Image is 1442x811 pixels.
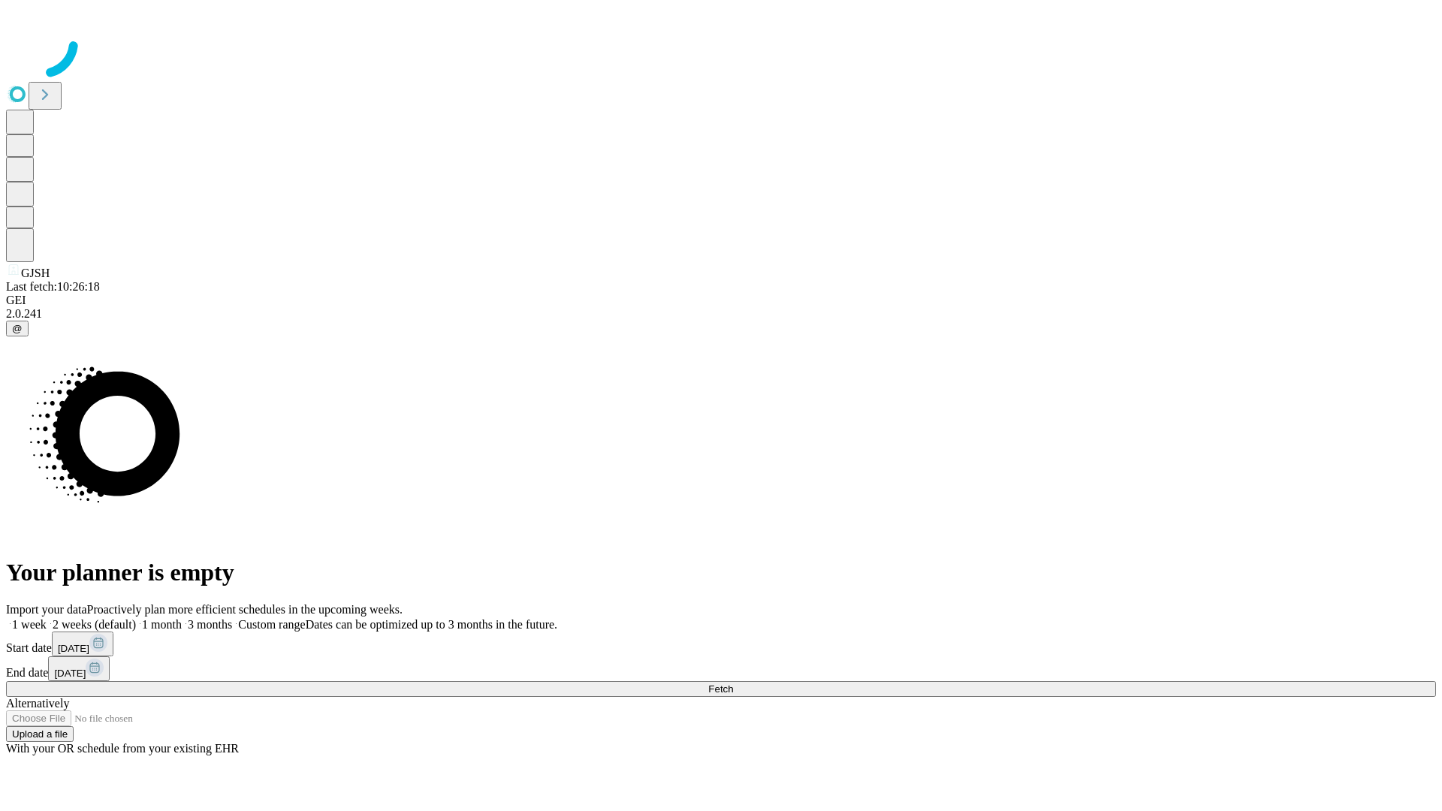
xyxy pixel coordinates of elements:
[58,643,89,654] span: [DATE]
[87,603,403,616] span: Proactively plan more efficient schedules in the upcoming weeks.
[6,681,1436,697] button: Fetch
[6,697,69,710] span: Alternatively
[306,618,557,631] span: Dates can be optimized up to 3 months in the future.
[54,668,86,679] span: [DATE]
[6,559,1436,586] h1: Your planner is empty
[6,321,29,336] button: @
[21,267,50,279] span: GJSH
[6,307,1436,321] div: 2.0.241
[708,683,733,695] span: Fetch
[142,618,182,631] span: 1 month
[6,294,1436,307] div: GEI
[188,618,232,631] span: 3 months
[52,632,113,656] button: [DATE]
[6,742,239,755] span: With your OR schedule from your existing EHR
[6,656,1436,681] div: End date
[6,726,74,742] button: Upload a file
[6,632,1436,656] div: Start date
[53,618,136,631] span: 2 weeks (default)
[6,603,87,616] span: Import your data
[48,656,110,681] button: [DATE]
[12,323,23,334] span: @
[12,618,47,631] span: 1 week
[6,280,100,293] span: Last fetch: 10:26:18
[238,618,305,631] span: Custom range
